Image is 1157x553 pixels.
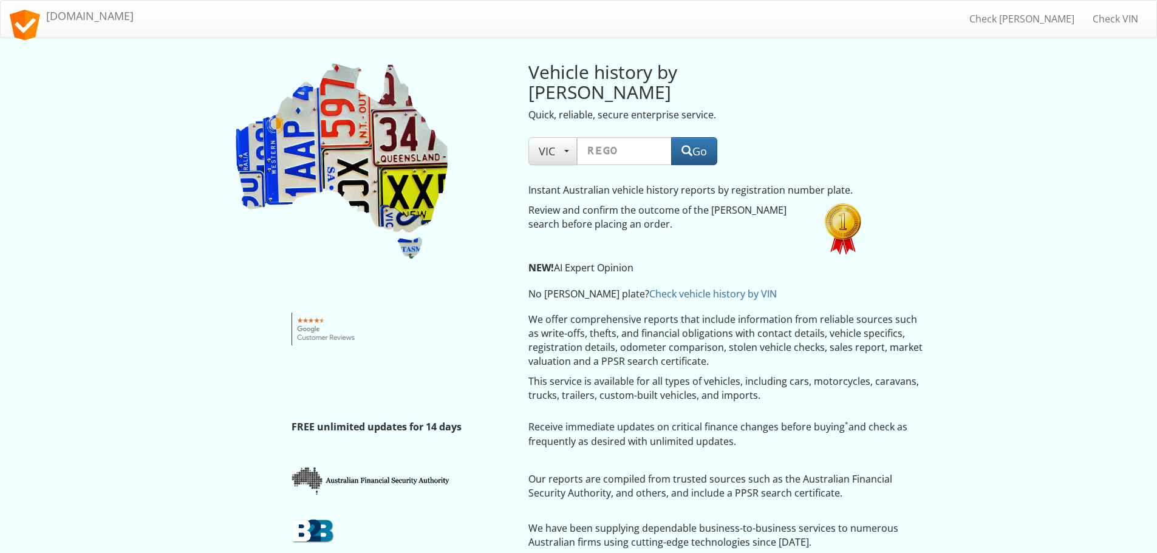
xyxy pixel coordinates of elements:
p: Receive immediate updates on critical finance changes before buying and check as frequently as de... [528,420,925,448]
img: afsa.png [292,466,451,495]
p: Instant Australian vehicle history reports by registration number plate. [528,183,865,197]
img: Rego Check [233,62,451,262]
input: Rego [577,137,672,165]
a: Check VIN [1084,4,1147,34]
p: Our reports are compiled from trusted sources such as the Australian Financial Security Authority... [528,472,925,500]
p: We have been supplying dependable business-to-business services to numerous Australian firms usin... [528,521,925,549]
p: Review and confirm the outcome of the [PERSON_NAME] search before placing an order. [528,203,807,231]
p: AI Expert Opinion [528,261,865,275]
img: logo.svg [10,10,40,40]
strong: FREE unlimited updates for 14 days [292,420,462,433]
img: Google customer reviews [292,313,361,345]
button: VIC [528,137,577,165]
button: Go [671,137,717,165]
h2: Vehicle history by [PERSON_NAME] [528,62,807,102]
img: b2b.png [292,518,334,543]
a: Check vehicle history by VIN [649,287,777,300]
img: 1st.png [825,203,861,255]
span: VIC [539,144,567,158]
p: No [PERSON_NAME] plate? [528,287,865,301]
a: Check [PERSON_NAME] [960,4,1084,34]
strong: NEW! [528,261,554,274]
p: This service is available for all types of vehicles, including cars, motorcycles, caravans, truck... [528,375,925,402]
a: [DOMAIN_NAME] [1,1,143,31]
p: We offer comprehensive reports that include information from reliable sources such as write-offs,... [528,313,925,368]
p: Quick, reliable, secure enterprise service. [528,108,807,122]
